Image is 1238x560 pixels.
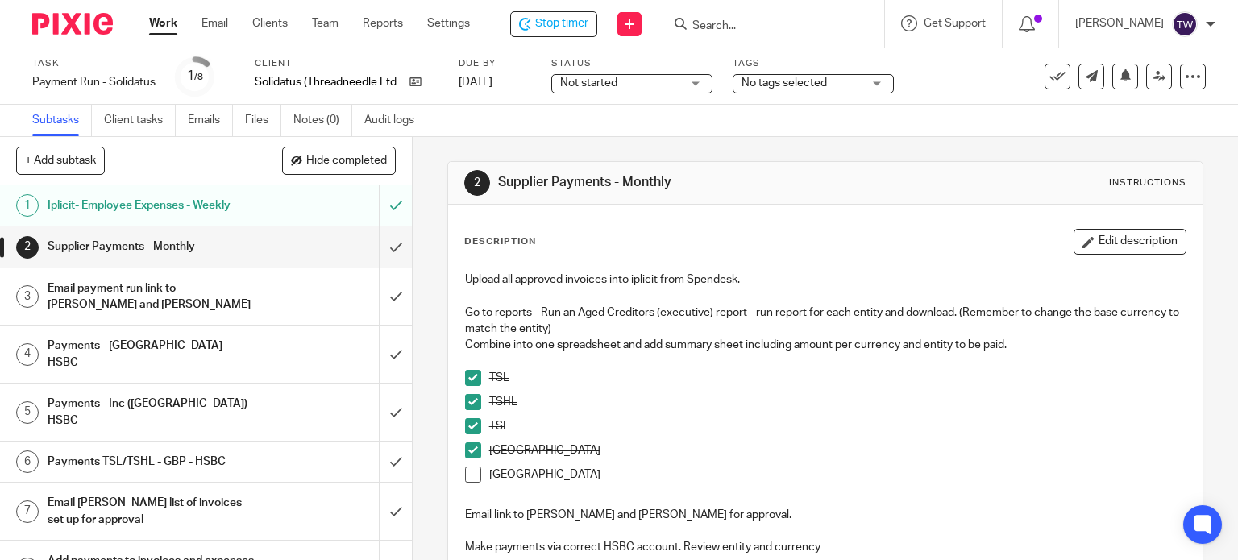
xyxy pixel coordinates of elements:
label: Due by [459,57,531,70]
span: Get Support [924,18,986,29]
a: Email [201,15,228,31]
div: Solidatus (Threadneedle Ltd T/A) - Payment Run - Solidatus [510,11,597,37]
span: No tags selected [742,77,827,89]
div: 3 [16,285,39,308]
label: Status [551,57,712,70]
div: 5 [16,401,39,424]
a: Settings [427,15,470,31]
p: Description [464,235,536,248]
label: Task [32,57,156,70]
div: Instructions [1109,176,1186,189]
button: + Add subtask [16,147,105,174]
input: Search [691,19,836,34]
p: Go to reports - Run an Aged Creditors (executive) report - run report for each entity and downloa... [465,305,1186,338]
button: Hide completed [282,147,396,174]
a: Team [312,15,339,31]
div: Payment Run - Solidatus [32,74,156,90]
h1: Supplier Payments - Monthly [498,174,859,191]
span: Stop timer [535,15,588,32]
p: [PERSON_NAME] [1075,15,1164,31]
h1: Payments - Inc ([GEOGRAPHIC_DATA]) - HSBC [48,392,258,433]
h1: Email [PERSON_NAME] list of invoices set up for approval [48,491,258,532]
span: Not started [560,77,617,89]
a: Emails [188,105,233,136]
div: 7 [16,500,39,523]
div: 2 [16,236,39,259]
h1: Payments - [GEOGRAPHIC_DATA] - HSBC [48,334,258,375]
p: TSI [489,418,1186,434]
div: 1 [187,67,203,85]
p: Make payments via correct HSBC account. Review entity and currency [465,539,1186,555]
p: TSL [489,370,1186,386]
h1: Payments TSL/TSHL - GBP - HSBC [48,450,258,474]
p: Email link to [PERSON_NAME] and [PERSON_NAME] for approval. [465,507,1186,523]
p: Combine into one spreadsheet and add summary sheet including amount per currency and entity to be... [465,337,1186,353]
a: Work [149,15,177,31]
a: Subtasks [32,105,92,136]
div: 2 [464,170,490,196]
span: Hide completed [306,155,387,168]
small: /8 [194,73,203,81]
div: 4 [16,343,39,366]
p: Solidatus (Threadneedle Ltd T/A) [255,74,401,90]
label: Tags [733,57,894,70]
p: [GEOGRAPHIC_DATA] [489,442,1186,458]
p: [GEOGRAPHIC_DATA] [489,467,1186,483]
a: Client tasks [104,105,176,136]
h1: Iplicit- Employee Expenses - Weekly [48,193,258,218]
a: Files [245,105,281,136]
a: Audit logs [364,105,426,136]
h1: Supplier Payments - Monthly [48,234,258,259]
label: Client [255,57,438,70]
a: Reports [363,15,403,31]
p: TSHL [489,394,1186,410]
h1: Email payment run link to [PERSON_NAME] and [PERSON_NAME] [48,276,258,317]
a: Clients [252,15,288,31]
img: Pixie [32,13,113,35]
div: 6 [16,450,39,473]
div: 1 [16,194,39,217]
img: svg%3E [1172,11,1198,37]
span: [DATE] [459,77,492,88]
button: Edit description [1074,229,1186,255]
p: Upload all approved invoices into iplicit from Spendesk. [465,272,1186,288]
a: Notes (0) [293,105,352,136]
